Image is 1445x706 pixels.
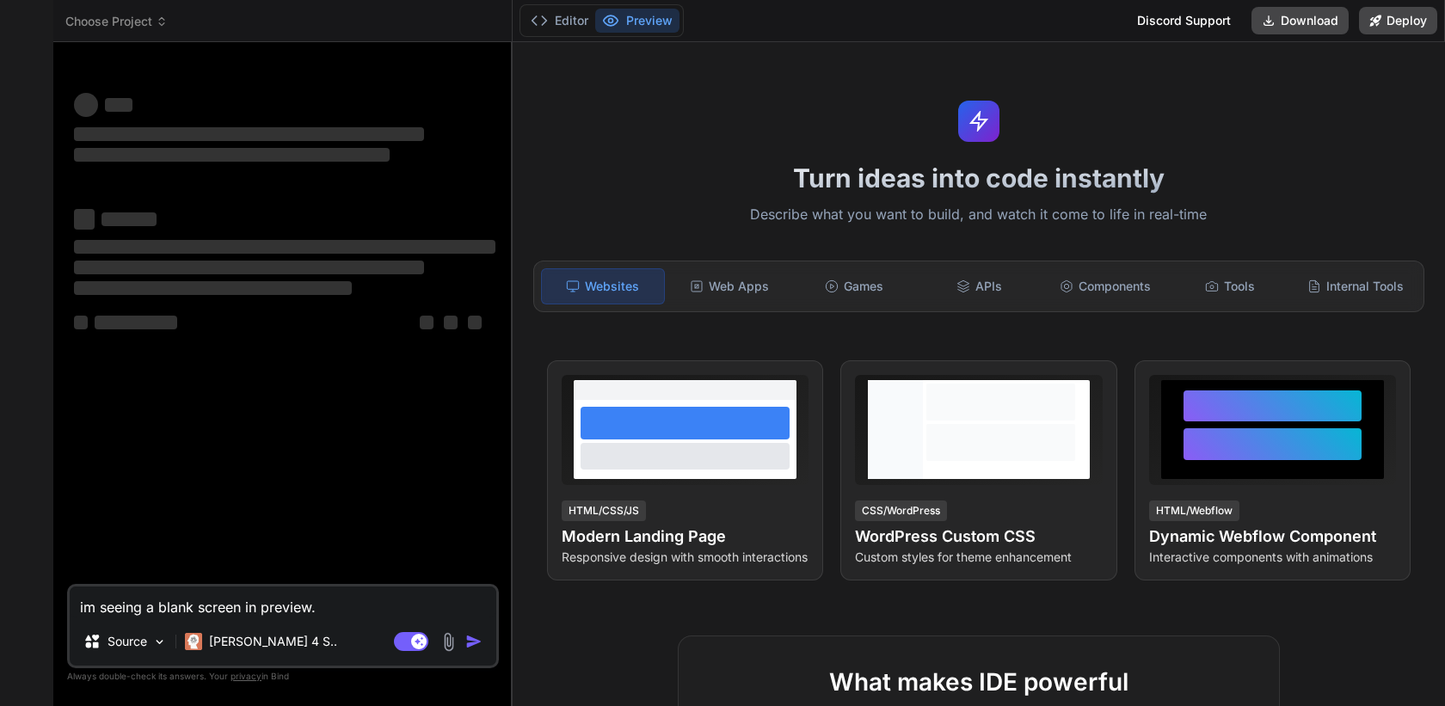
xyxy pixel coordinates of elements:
[562,525,809,549] h4: Modern Landing Page
[231,671,261,681] span: privacy
[74,261,424,274] span: ‌
[562,549,809,566] p: Responsive design with smooth interactions
[95,316,177,329] span: ‌
[420,316,433,329] span: ‌
[65,13,168,30] span: Choose Project
[444,316,458,329] span: ‌
[523,163,1435,193] h1: Turn ideas into code instantly
[74,93,98,117] span: ‌
[101,212,157,226] span: ‌
[439,632,458,652] img: attachment
[1294,268,1417,304] div: Internal Tools
[74,127,424,141] span: ‌
[706,664,1251,700] h2: What makes IDE powerful
[468,316,482,329] span: ‌
[523,204,1435,226] p: Describe what you want to build, and watch it come to life in real-time
[1149,525,1396,549] h4: Dynamic Webflow Component
[108,633,147,650] p: Source
[793,268,915,304] div: Games
[67,668,499,685] p: Always double-check its answers. Your in Bind
[855,525,1102,549] h4: WordPress Custom CSS
[74,240,495,254] span: ‌
[541,268,665,304] div: Websites
[1251,7,1349,34] button: Download
[855,500,947,521] div: CSS/WordPress
[1127,7,1241,34] div: Discord Support
[1170,268,1292,304] div: Tools
[74,316,88,329] span: ‌
[562,500,646,521] div: HTML/CSS/JS
[524,9,595,33] button: Editor
[1044,268,1166,304] div: Components
[70,586,496,617] textarea: im seeing a blank screen in preview.
[1359,7,1437,34] button: Deploy
[668,268,790,304] div: Web Apps
[74,281,352,295] span: ‌
[1149,549,1396,566] p: Interactive components with animations
[209,633,337,650] p: [PERSON_NAME] 4 S..
[855,549,1102,566] p: Custom styles for theme enhancement
[74,209,95,230] span: ‌
[105,98,132,112] span: ‌
[185,633,202,650] img: Claude 4 Sonnet
[465,633,483,650] img: icon
[1149,500,1239,521] div: HTML/Webflow
[74,148,390,162] span: ‌
[919,268,1041,304] div: APIs
[152,635,167,649] img: Pick Models
[595,9,679,33] button: Preview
